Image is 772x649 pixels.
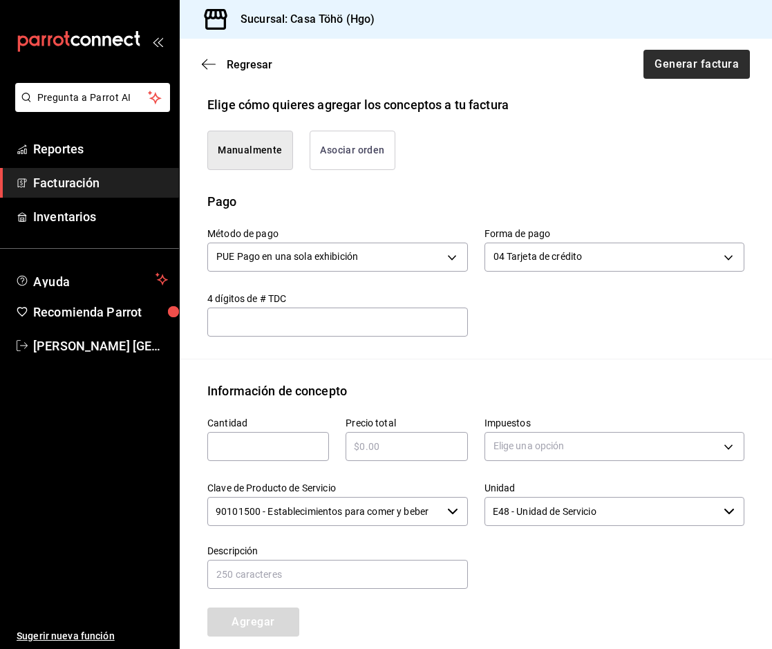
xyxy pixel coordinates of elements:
[33,337,168,355] span: [PERSON_NAME] [GEOGRAPHIC_DATA][PERSON_NAME]
[207,293,468,303] label: 4 dígitos de # TDC
[207,545,468,555] label: Descripción
[207,95,509,114] div: Elige cómo quieres agregar los conceptos a tu factura
[484,482,745,492] label: Unidad
[33,140,168,158] span: Reportes
[207,417,329,427] label: Cantidad
[33,173,168,192] span: Facturación
[207,228,468,238] label: Método de pago
[346,417,467,427] label: Precio total
[484,497,719,526] input: Elige una opción
[17,629,168,643] span: Sugerir nueva función
[493,250,583,263] span: 04 Tarjeta de crédito
[227,58,272,71] span: Regresar
[152,36,163,47] button: open_drawer_menu
[484,432,745,461] div: Elige una opción
[15,83,170,112] button: Pregunta a Parrot AI
[207,382,347,400] div: Información de concepto
[33,271,150,288] span: Ayuda
[229,11,375,28] h3: Sucursal: Casa Töhö (Hgo)
[10,100,170,115] a: Pregunta a Parrot AI
[207,192,237,211] div: Pago
[207,131,293,170] button: Manualmente
[37,91,149,105] span: Pregunta a Parrot AI
[346,438,467,455] input: $0.00
[484,228,745,238] label: Forma de pago
[484,417,745,427] label: Impuestos
[643,50,750,79] button: Generar factura
[310,131,395,170] button: Asociar orden
[216,250,358,263] span: PUE Pago en una sola exhibición
[207,497,442,526] input: Elige una opción
[33,207,168,226] span: Inventarios
[33,303,168,321] span: Recomienda Parrot
[207,482,468,492] label: Clave de Producto de Servicio
[202,58,272,71] button: Regresar
[207,560,468,589] input: 250 caracteres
